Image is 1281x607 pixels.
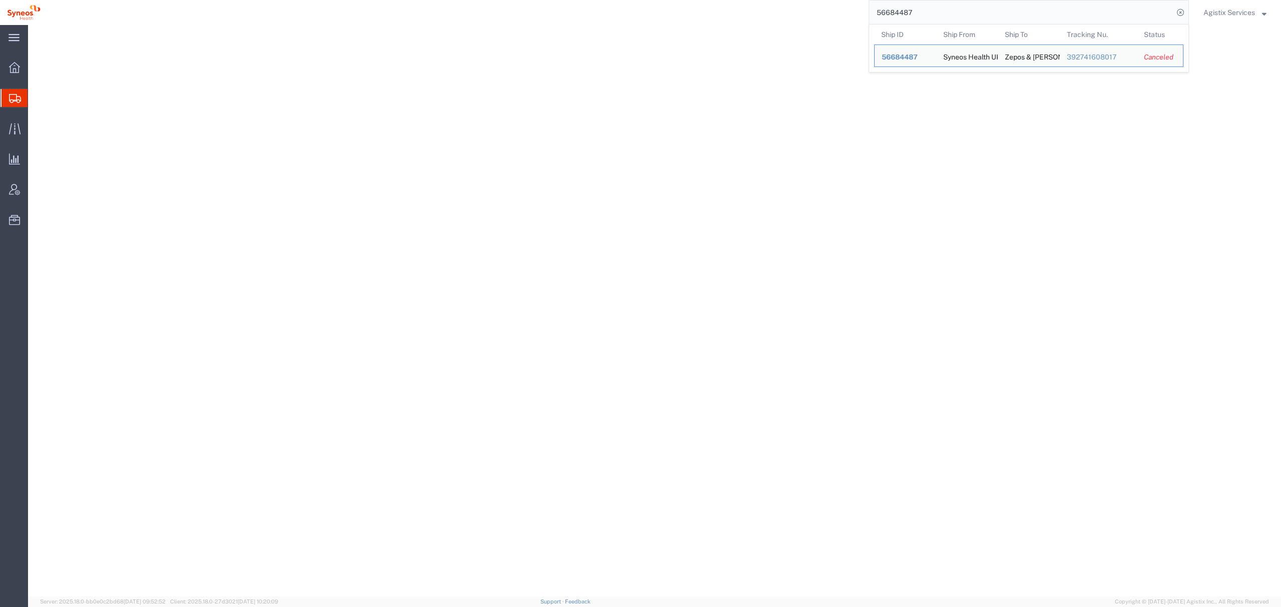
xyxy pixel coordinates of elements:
span: Server: 2025.18.0-bb0e0c2bd68 [40,598,166,604]
span: 56684487 [882,53,918,61]
a: Feedback [565,598,590,604]
th: Ship ID [874,24,936,44]
th: Tracking Nu. [1060,24,1137,44]
table: Search Results [874,24,1188,72]
span: [DATE] 10:20:09 [238,598,278,604]
span: Copyright © [DATE]-[DATE] Agistix Inc., All Rights Reserved [1115,597,1269,606]
div: 392741608017 [1067,52,1130,62]
iframe: FS Legacy Container [28,25,1281,596]
th: Ship From [936,24,998,44]
a: Support [540,598,565,604]
div: Syneos Health UK Limited [943,45,991,66]
th: Status [1137,24,1183,44]
span: Agistix Services [1203,7,1255,18]
img: logo [7,5,41,20]
th: Ship To [998,24,1060,44]
div: Canceled [1144,52,1176,62]
span: [DATE] 09:52:52 [124,598,166,604]
span: Client: 2025.18.0-27d3021 [170,598,278,604]
div: 56684487 [882,52,929,62]
button: Agistix Services [1203,6,1267,18]
div: Zepos & Yannopoulos [1005,45,1053,66]
input: Search for shipment number, reference number [869,0,1173,24]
